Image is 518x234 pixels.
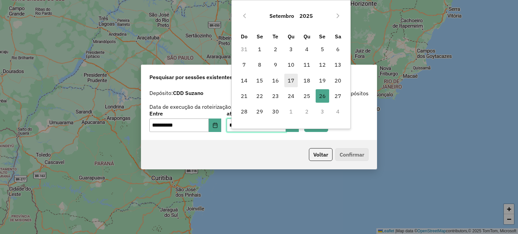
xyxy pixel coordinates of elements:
span: 2 [269,42,282,56]
td: 4 [330,104,346,119]
td: 15 [252,73,267,88]
td: 16 [268,73,283,88]
span: 18 [300,74,314,87]
span: Sa [335,33,341,40]
span: 17 [284,74,298,87]
td: 14 [236,73,252,88]
td: 20 [330,73,346,88]
span: 25 [300,89,314,103]
span: 13 [331,58,345,71]
span: 5 [316,42,329,56]
td: 3 [283,41,299,57]
td: 25 [299,88,314,104]
td: 19 [315,73,330,88]
span: Se [319,33,325,40]
span: Do [241,33,248,40]
td: 2 [299,104,314,119]
label: Data de execução da roteirização: [149,103,233,111]
span: Se [257,33,263,40]
td: 26 [315,88,330,104]
span: 6 [331,42,345,56]
span: 1 [253,42,266,56]
span: Qu [304,33,310,40]
span: Te [272,33,278,40]
td: 1 [283,104,299,119]
strong: CDD Suzano [173,90,203,96]
td: 17 [283,73,299,88]
span: 27 [331,89,345,103]
span: 11 [300,58,314,71]
td: 27 [330,88,346,104]
td: 5 [315,41,330,57]
span: 26 [316,89,329,103]
td: 11 [299,57,314,72]
button: Choose Month [267,8,297,24]
td: 12 [315,57,330,72]
td: 24 [283,88,299,104]
span: 30 [269,105,282,118]
span: 9 [269,58,282,71]
td: 1 [252,41,267,57]
span: 24 [284,89,298,103]
button: Voltar [309,148,333,161]
span: 7 [237,58,251,71]
span: 4 [300,42,314,56]
td: 10 [283,57,299,72]
label: Entre [149,109,221,118]
td: 21 [236,88,252,104]
span: 8 [253,58,266,71]
span: 12 [316,58,329,71]
span: Qu [288,33,294,40]
td: 8 [252,57,267,72]
td: 4 [299,41,314,57]
span: 3 [284,42,298,56]
span: 15 [253,74,266,87]
td: 9 [268,57,283,72]
span: 28 [237,105,251,118]
td: 13 [330,57,346,72]
label: Depósito: [149,89,203,97]
span: 10 [284,58,298,71]
td: 7 [236,57,252,72]
label: até [227,109,298,118]
span: Pesquisar por sessões existentes [149,73,232,81]
button: Next Month [333,10,343,21]
span: 19 [316,74,329,87]
button: Choose Year [297,8,316,24]
td: 28 [236,104,252,119]
span: 21 [237,89,251,103]
span: 22 [253,89,266,103]
td: 3 [315,104,330,119]
td: 31 [236,41,252,57]
span: 14 [237,74,251,87]
td: 18 [299,73,314,88]
td: 2 [268,41,283,57]
span: 16 [269,74,282,87]
span: 20 [331,74,345,87]
td: 23 [268,88,283,104]
button: Choose Date [209,119,222,132]
td: 6 [330,41,346,57]
button: Previous Month [239,10,250,21]
span: 29 [253,105,266,118]
span: 23 [269,89,282,103]
td: 29 [252,104,267,119]
td: 22 [252,88,267,104]
td: 30 [268,104,283,119]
